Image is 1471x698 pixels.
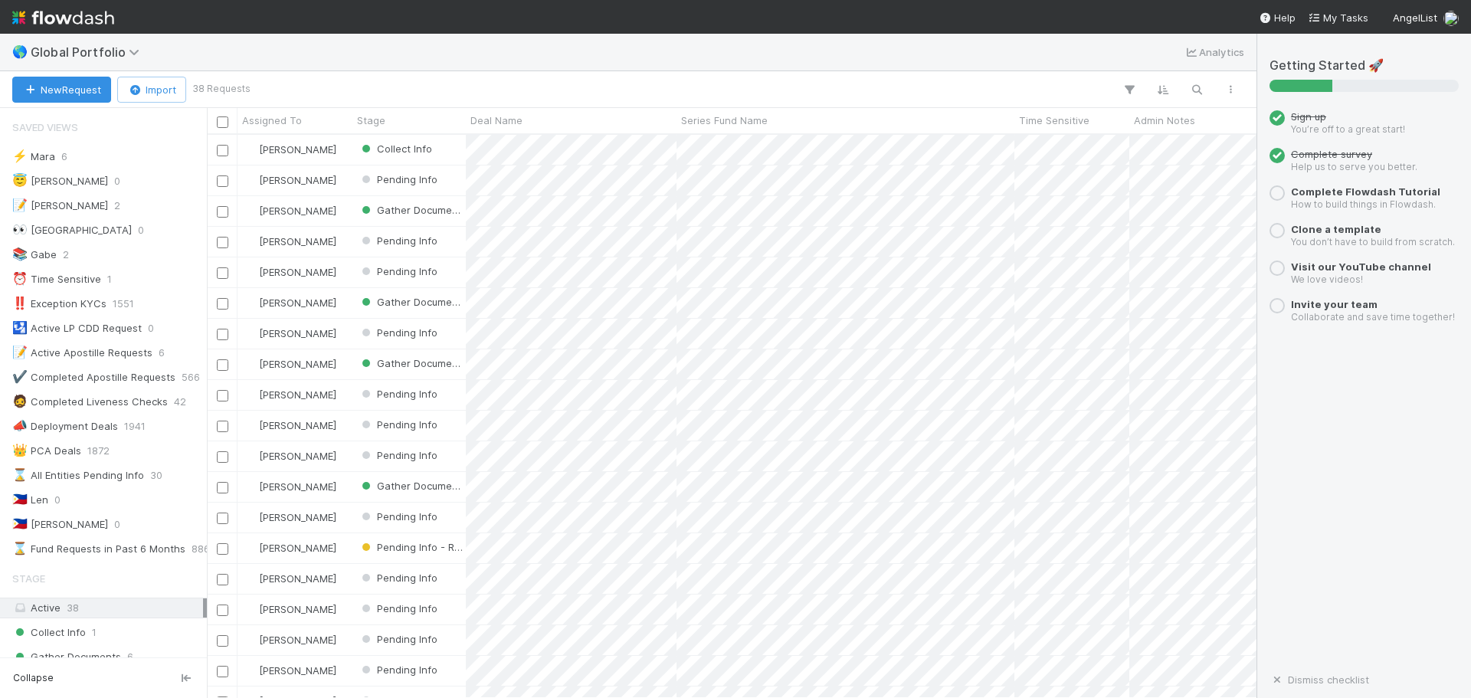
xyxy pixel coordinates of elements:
span: [PERSON_NAME] [259,266,336,278]
div: All Entities Pending Info [12,466,144,485]
input: Toggle Row Selected [217,421,228,432]
a: Complete Flowdash Tutorial [1291,185,1440,198]
div: Gather Documents [359,356,466,371]
span: Pending Info [359,572,437,584]
div: Pending Info [359,417,437,432]
span: Gather Documents [12,647,121,667]
span: [PERSON_NAME] [259,572,336,585]
img: logo-inverted-e16ddd16eac7371096b0.svg [12,5,114,31]
span: 1941 [124,417,146,436]
div: Collect Info [359,141,432,156]
div: Pending Info [359,233,437,248]
div: [PERSON_NAME] [244,326,336,341]
span: Collect Info [12,623,86,642]
div: [PERSON_NAME] [244,203,336,218]
span: [PERSON_NAME] [259,480,336,493]
img: avatar_5bf5c33b-3139-4939-a495-cbf9fc6ebf7e.png [244,143,257,156]
div: Pending Info [359,264,437,279]
span: 886 [192,539,210,559]
div: Active LP CDD Request [12,319,142,338]
span: Collapse [13,671,54,685]
span: [PERSON_NAME] [259,174,336,186]
span: ✔️ [12,370,28,383]
span: 0 [114,515,120,534]
input: Toggle Row Selected [217,482,228,493]
span: [PERSON_NAME] [259,388,336,401]
img: avatar_e0ab5a02-4425-4644-8eca-231d5bcccdf4.png [244,174,257,186]
div: Pending Info [359,447,437,463]
span: 6 [159,343,165,362]
div: Gather Documents [359,202,466,218]
div: Pending Info - Review #2 [359,539,466,555]
span: 🧔 [12,395,28,408]
span: ⌛ [12,542,28,555]
img: avatar_cea4b3df-83b6-44b5-8b06-f9455c333edc.png [244,572,257,585]
span: [PERSON_NAME] [259,205,336,217]
span: 🇵🇭 [12,493,28,506]
span: 42 [174,392,186,411]
div: [PERSON_NAME] [244,142,336,157]
span: Admin Notes [1134,113,1195,128]
span: Assigned To [242,113,302,128]
img: avatar_cea4b3df-83b6-44b5-8b06-f9455c333edc.png [244,634,257,646]
input: Toggle All Rows Selected [217,116,228,128]
span: Pending Info [359,510,437,523]
div: PCA Deals [12,441,81,460]
span: Pending Info [359,633,437,645]
div: [PERSON_NAME] [244,264,336,280]
span: [PERSON_NAME] [259,297,336,309]
div: [PERSON_NAME] [244,663,336,678]
input: Toggle Row Selected [217,267,228,279]
span: [PERSON_NAME] [259,450,336,462]
span: [PERSON_NAME] [259,664,336,677]
span: Stage [12,563,45,594]
span: ⚡ [12,149,28,162]
img: avatar_cea4b3df-83b6-44b5-8b06-f9455c333edc.png [244,235,257,247]
div: Gabe [12,245,57,264]
div: Completed Liveness Checks [12,392,168,411]
button: NewRequest [12,77,111,103]
img: avatar_c584de82-e924-47af-9431-5c284c40472a.png [244,480,257,493]
span: Gather Documents [359,480,467,492]
img: avatar_e0ab5a02-4425-4644-8eca-231d5bcccdf4.png [244,511,257,523]
small: Help us to serve you better. [1291,161,1417,172]
span: 📣 [12,419,28,432]
img: avatar_cea4b3df-83b6-44b5-8b06-f9455c333edc.png [244,450,257,462]
small: You’re off to a great start! [1291,123,1405,135]
div: Fund Requests in Past 6 Months [12,539,185,559]
div: [PERSON_NAME] [244,571,336,586]
span: Complete survey [1291,148,1372,160]
span: [PERSON_NAME] [259,634,336,646]
a: Dismiss checklist [1270,673,1369,686]
span: ⌛ [12,468,28,481]
span: Sign up [1291,110,1326,123]
span: 📝 [12,198,28,211]
span: 30 [150,466,162,485]
div: [PERSON_NAME] [12,515,108,534]
span: [PERSON_NAME] [259,358,336,370]
img: avatar_e0ab5a02-4425-4644-8eca-231d5bcccdf4.png [244,266,257,278]
small: You don’t have to build from scratch. [1291,236,1455,247]
span: 📝 [12,346,28,359]
span: ‼️ [12,297,28,310]
input: Toggle Row Selected [217,543,228,555]
span: Pending Info [359,418,437,431]
span: [PERSON_NAME] [259,235,336,247]
span: 6 [127,647,133,667]
div: [PERSON_NAME] [244,295,336,310]
span: 🇵🇭 [12,517,28,530]
img: avatar_28c6a484-83f6-4d9b-aa3b-1410a709a33e.png [1443,11,1459,26]
small: We love videos! [1291,274,1363,285]
span: Pending Info [359,449,437,461]
span: Pending Info [359,265,437,277]
div: Gather Documents [359,294,466,310]
span: Gather Documents [359,357,467,369]
span: Pending Info [359,326,437,339]
small: 38 Requests [192,82,251,96]
div: Time Sensitive [12,270,101,289]
div: Pending Info [359,172,437,187]
span: Pending Info - Review #2 [359,541,498,553]
div: [PERSON_NAME] [244,418,336,433]
input: Toggle Row Selected [217,666,228,677]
